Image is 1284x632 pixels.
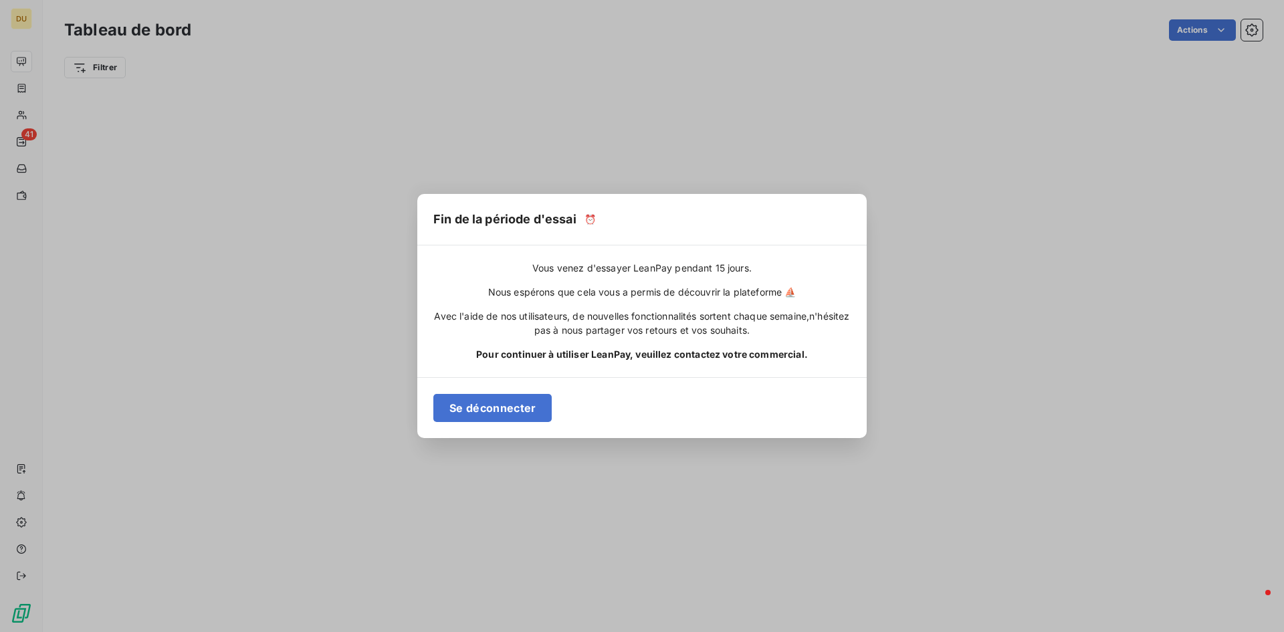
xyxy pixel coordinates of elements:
[784,286,796,298] span: ⛵️
[1239,587,1271,619] iframe: Intercom live chat
[476,348,808,361] span: Pour continuer à utiliser LeanPay, veuillez contactez votre commercial.
[532,261,752,275] span: Vous venez d'essayer LeanPay pendant 15 jours.
[584,213,596,226] span: ⏰
[434,310,809,322] span: Avec l'aide de nos utilisateurs, de nouvelles fonctionnalités sortent chaque semaine,
[433,394,552,422] button: Se déconnecter
[433,210,576,229] h5: Fin de la période d'essai
[488,286,796,299] span: Nous espérons que cela vous a permis de découvrir la plateforme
